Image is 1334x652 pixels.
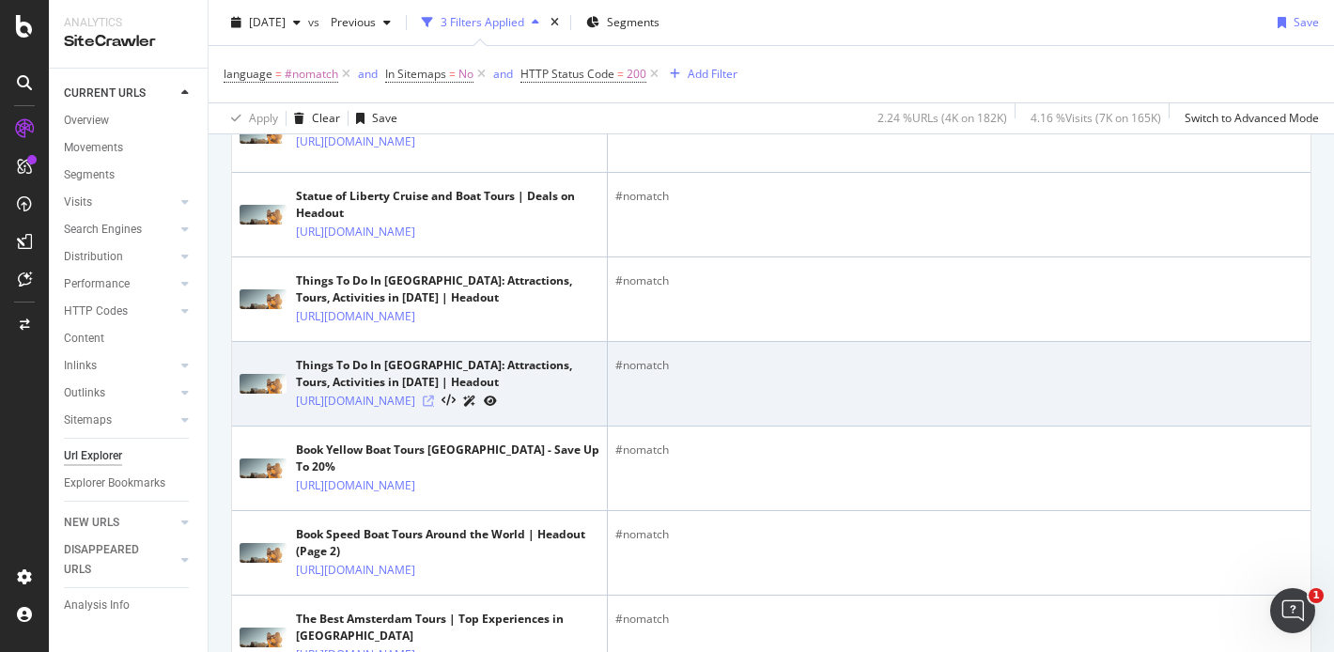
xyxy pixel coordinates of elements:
[240,205,287,225] img: main image
[64,383,176,403] a: Outlinks
[308,14,323,30] span: vs
[64,274,130,294] div: Performance
[423,396,434,407] a: Visit Online Page
[64,596,194,615] a: Analysis Info
[296,223,415,241] a: [URL][DOMAIN_NAME]
[249,110,278,126] div: Apply
[615,188,1303,205] div: #nomatch
[615,272,1303,289] div: #nomatch
[64,473,194,493] a: Explorer Bookmarks
[240,289,287,309] img: main image
[615,611,1303,628] div: #nomatch
[64,274,176,294] a: Performance
[442,395,456,408] button: View HTML Source
[1294,14,1319,30] div: Save
[296,307,415,326] a: [URL][DOMAIN_NAME]
[64,473,165,493] div: Explorer Bookmarks
[615,357,1303,374] div: #nomatch
[1309,588,1324,603] span: 1
[64,302,176,321] a: HTTP Codes
[64,446,194,466] a: Url Explorer
[64,383,105,403] div: Outlinks
[1185,110,1319,126] div: Switch to Advanced Mode
[296,611,599,644] div: The Best Amsterdam Tours | Top Experiences in [GEOGRAPHIC_DATA]
[877,110,1007,126] div: 2.24 % URLs ( 4K on 182K )
[1270,588,1315,633] iframe: Intercom live chat
[275,66,282,82] span: =
[64,247,123,267] div: Distribution
[349,103,397,133] button: Save
[64,329,104,349] div: Content
[520,66,614,82] span: HTTP Status Code
[240,628,287,647] img: main image
[64,84,176,103] a: CURRENT URLS
[224,103,278,133] button: Apply
[1270,8,1319,38] button: Save
[296,476,415,495] a: [URL][DOMAIN_NAME]
[323,8,398,38] button: Previous
[64,411,112,430] div: Sitemaps
[358,65,378,83] button: and
[64,446,122,466] div: Url Explorer
[224,66,272,82] span: language
[627,61,646,87] span: 200
[615,526,1303,543] div: #nomatch
[64,111,109,131] div: Overview
[224,8,308,38] button: [DATE]
[64,165,115,185] div: Segments
[64,411,176,430] a: Sitemaps
[617,66,624,82] span: =
[296,526,599,560] div: Book Speed Boat Tours Around the World | Headout (Page 2)
[458,61,473,87] span: No
[493,65,513,83] button: and
[285,61,338,87] span: #nomatch
[240,543,287,563] img: main image
[64,193,176,212] a: Visits
[64,31,193,53] div: SiteCrawler
[64,193,92,212] div: Visits
[463,391,476,411] a: AI Url Details
[296,357,599,391] div: Things To Do In [GEOGRAPHIC_DATA]: Attractions, Tours, Activities in [DATE] | Headout
[296,132,415,151] a: [URL][DOMAIN_NAME]
[441,14,524,30] div: 3 Filters Applied
[64,220,176,240] a: Search Engines
[64,220,142,240] div: Search Engines
[64,356,176,376] a: Inlinks
[240,374,287,394] img: main image
[64,356,97,376] div: Inlinks
[662,63,737,85] button: Add Filter
[64,111,194,131] a: Overview
[449,66,456,82] span: =
[484,391,497,411] a: URL Inspection
[64,165,194,185] a: Segments
[64,15,193,31] div: Analytics
[249,14,286,30] span: 2025 Aug. 10th
[64,302,128,321] div: HTTP Codes
[615,442,1303,458] div: #nomatch
[1177,103,1319,133] button: Switch to Advanced Mode
[64,329,194,349] a: Content
[64,247,176,267] a: Distribution
[64,138,194,158] a: Movements
[64,513,119,533] div: NEW URLS
[287,103,340,133] button: Clear
[64,596,130,615] div: Analysis Info
[296,188,599,222] div: Statue of Liberty Cruise and Boat Tours | Deals on Headout
[385,66,446,82] span: In Sitemaps
[547,13,563,32] div: times
[296,561,415,580] a: [URL][DOMAIN_NAME]
[296,272,599,306] div: Things To Do In [GEOGRAPHIC_DATA]: Attractions, Tours, Activities in [DATE] | Headout
[579,8,667,38] button: Segments
[296,442,599,475] div: Book Yellow Boat Tours [GEOGRAPHIC_DATA] - Save Up To 20%
[64,540,159,580] div: DISAPPEARED URLS
[296,392,415,411] a: [URL][DOMAIN_NAME]
[312,110,340,126] div: Clear
[323,14,376,30] span: Previous
[372,110,397,126] div: Save
[64,138,123,158] div: Movements
[64,84,146,103] div: CURRENT URLS
[64,540,176,580] a: DISAPPEARED URLS
[414,8,547,38] button: 3 Filters Applied
[240,458,287,478] img: main image
[1031,110,1161,126] div: 4.16 % Visits ( 7K on 165K )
